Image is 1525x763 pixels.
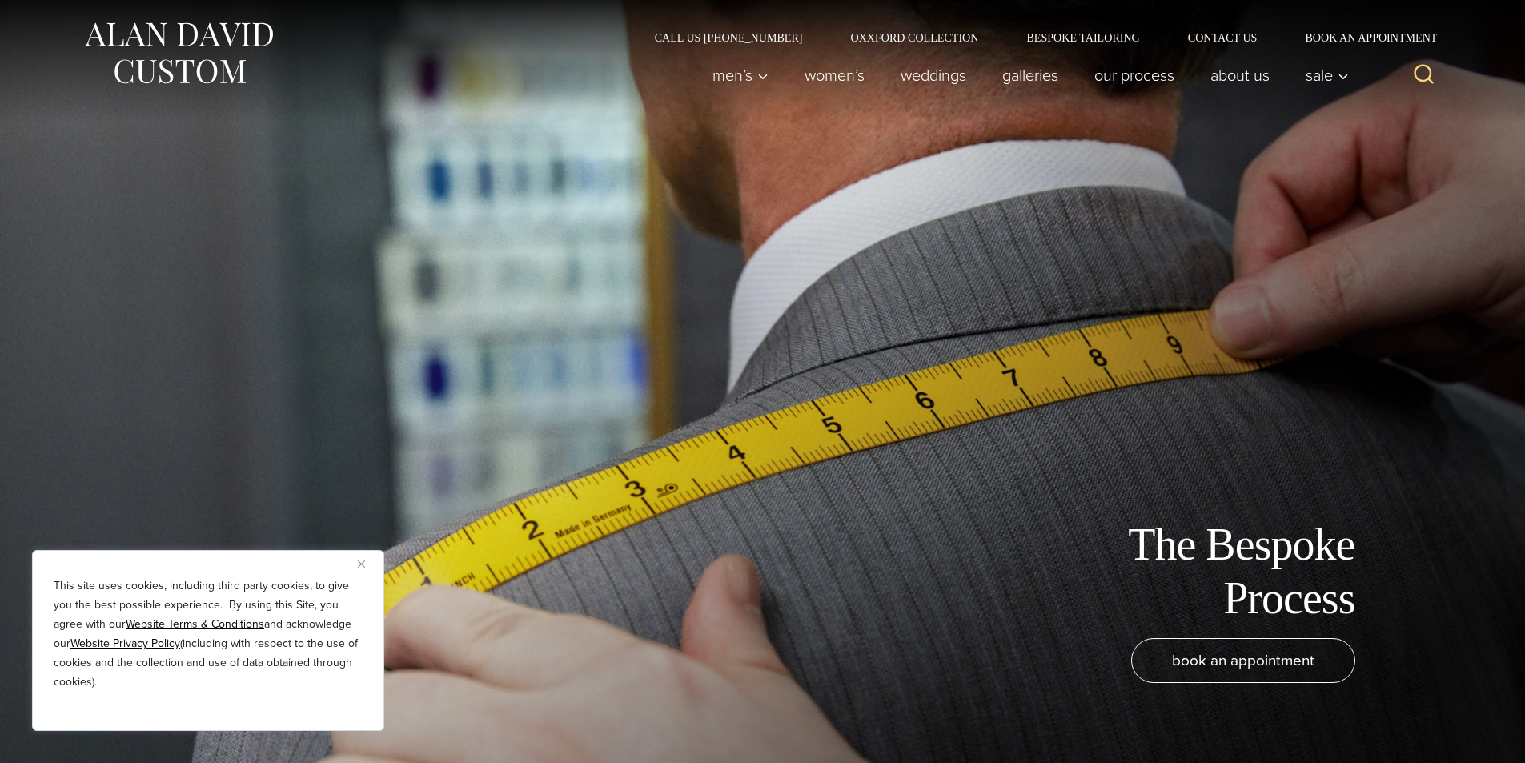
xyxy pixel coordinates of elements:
a: Our Process [1076,59,1192,91]
img: Alan David Custom [82,18,275,89]
nav: Secondary Navigation [631,32,1443,43]
a: Galleries [984,59,1076,91]
a: Oxxford Collection [826,32,1002,43]
button: Close [358,554,377,573]
p: This site uses cookies, including third party cookies, to give you the best possible experience. ... [54,576,363,692]
button: View Search Form [1405,56,1443,94]
a: Bespoke Tailoring [1002,32,1163,43]
a: book an appointment [1131,638,1355,683]
a: Women’s [786,59,882,91]
a: Website Terms & Conditions [126,616,264,632]
span: Sale [1306,67,1349,83]
a: weddings [882,59,984,91]
a: Call Us [PHONE_NUMBER] [631,32,827,43]
nav: Primary Navigation [694,59,1357,91]
img: Close [358,560,365,568]
span: book an appointment [1172,649,1314,672]
h1: The Bespoke Process [995,518,1355,625]
a: Contact Us [1164,32,1282,43]
a: Book an Appointment [1281,32,1443,43]
span: Men’s [712,67,769,83]
a: Website Privacy Policy [70,635,180,652]
a: About Us [1192,59,1287,91]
